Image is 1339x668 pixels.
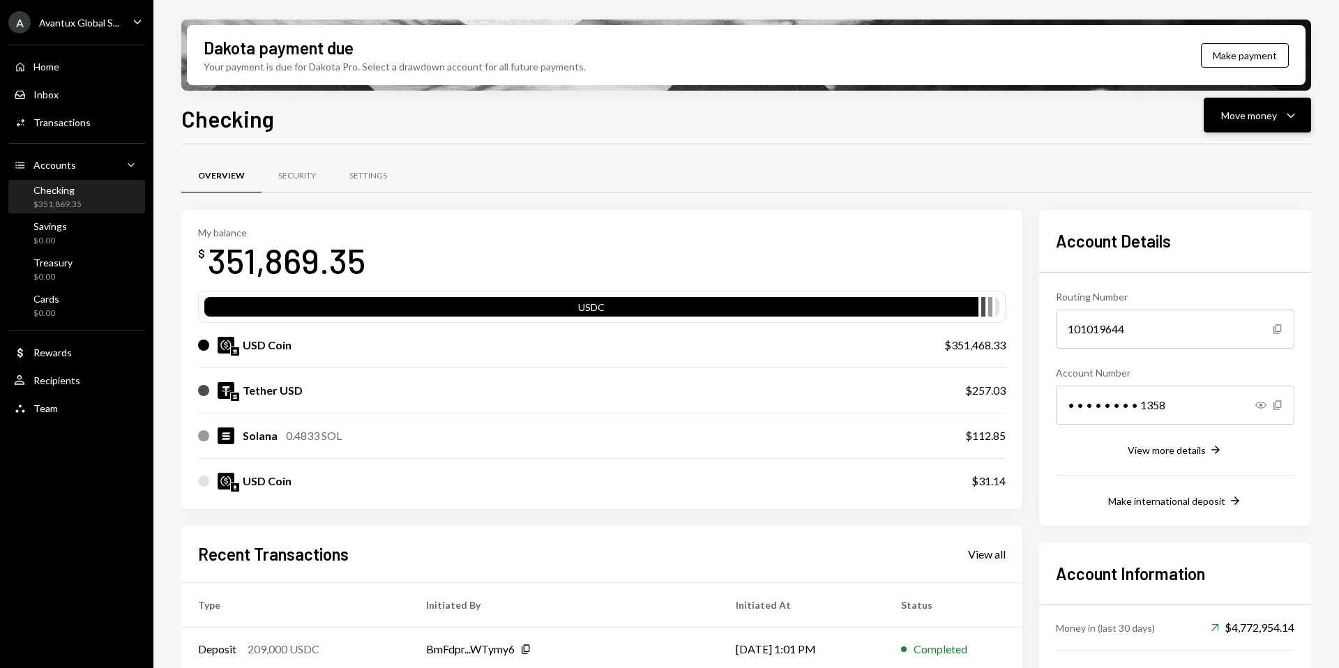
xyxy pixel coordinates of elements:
[198,542,349,565] h2: Recent Transactions
[286,427,342,444] div: 0.4833 SOL
[204,36,354,59] div: Dakota payment due
[1056,229,1294,252] h2: Account Details
[33,347,72,358] div: Rewards
[965,382,1006,399] div: $257.03
[33,184,82,196] div: Checking
[1128,443,1223,458] button: View more details
[8,289,145,322] a: Cards$0.00
[409,582,718,627] th: Initiated By
[968,546,1006,561] a: View all
[8,82,145,107] a: Inbox
[218,427,234,444] img: SOL
[231,393,239,401] img: solana-mainnet
[33,235,67,247] div: $0.00
[33,116,91,128] div: Transactions
[198,170,245,182] div: Overview
[33,220,67,232] div: Savings
[218,473,234,489] img: USDC
[1056,386,1294,425] div: • • • • • • • • 1358
[218,337,234,354] img: USDC
[33,374,80,386] div: Recipients
[33,257,73,268] div: Treasury
[33,293,59,305] div: Cards
[1204,98,1311,132] button: Move money
[1108,494,1242,509] button: Make international deposit
[1056,310,1294,349] div: 101019644
[243,337,292,354] div: USD Coin
[8,395,145,420] a: Team
[426,641,515,658] div: BmFdpr...WTymy6
[333,158,404,194] a: Settings
[33,199,82,211] div: $351,869.35
[33,89,59,100] div: Inbox
[33,308,59,319] div: $0.00
[198,641,236,658] div: Deposit
[1128,444,1206,456] div: View more details
[33,159,76,171] div: Accounts
[39,17,119,29] div: Avantux Global S...
[8,11,31,33] div: A
[8,252,145,286] a: Treasury$0.00
[944,337,1006,354] div: $351,468.33
[262,158,333,194] a: Security
[204,59,586,74] div: Your payment is due for Dakota Pro. Select a drawdown account for all future payments.
[8,54,145,79] a: Home
[8,340,145,365] a: Rewards
[1211,619,1294,636] div: $4,772,954.14
[33,61,59,73] div: Home
[231,347,239,356] img: solana-mainnet
[33,271,73,283] div: $0.00
[1056,562,1294,585] h2: Account Information
[181,582,409,627] th: Type
[1056,289,1294,304] div: Routing Number
[8,367,145,393] a: Recipients
[884,582,1022,627] th: Status
[198,227,365,238] div: My balance
[204,300,978,319] div: USDC
[1201,43,1289,68] button: Make payment
[1056,621,1155,635] div: Money in (last 30 days)
[965,427,1006,444] div: $112.85
[8,216,145,250] a: Savings$0.00
[33,402,58,414] div: Team
[971,473,1006,489] div: $31.14
[218,382,234,399] img: USDT
[914,641,967,658] div: Completed
[719,582,885,627] th: Initiated At
[231,483,239,492] img: ethereum-mainnet
[8,180,145,213] a: Checking$351,869.35
[8,152,145,177] a: Accounts
[243,382,303,399] div: Tether USD
[1108,495,1225,507] div: Make international deposit
[349,170,387,182] div: Settings
[278,170,316,182] div: Security
[243,473,292,489] div: USD Coin
[243,427,278,444] div: Solana
[198,247,205,261] div: $
[8,109,145,135] a: Transactions
[181,105,274,132] h1: Checking
[181,158,262,194] a: Overview
[1221,108,1277,123] div: Move money
[968,547,1006,561] div: View all
[248,641,319,658] div: 209,000 USDC
[1056,365,1294,380] div: Account Number
[208,238,365,282] div: 351,869.35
